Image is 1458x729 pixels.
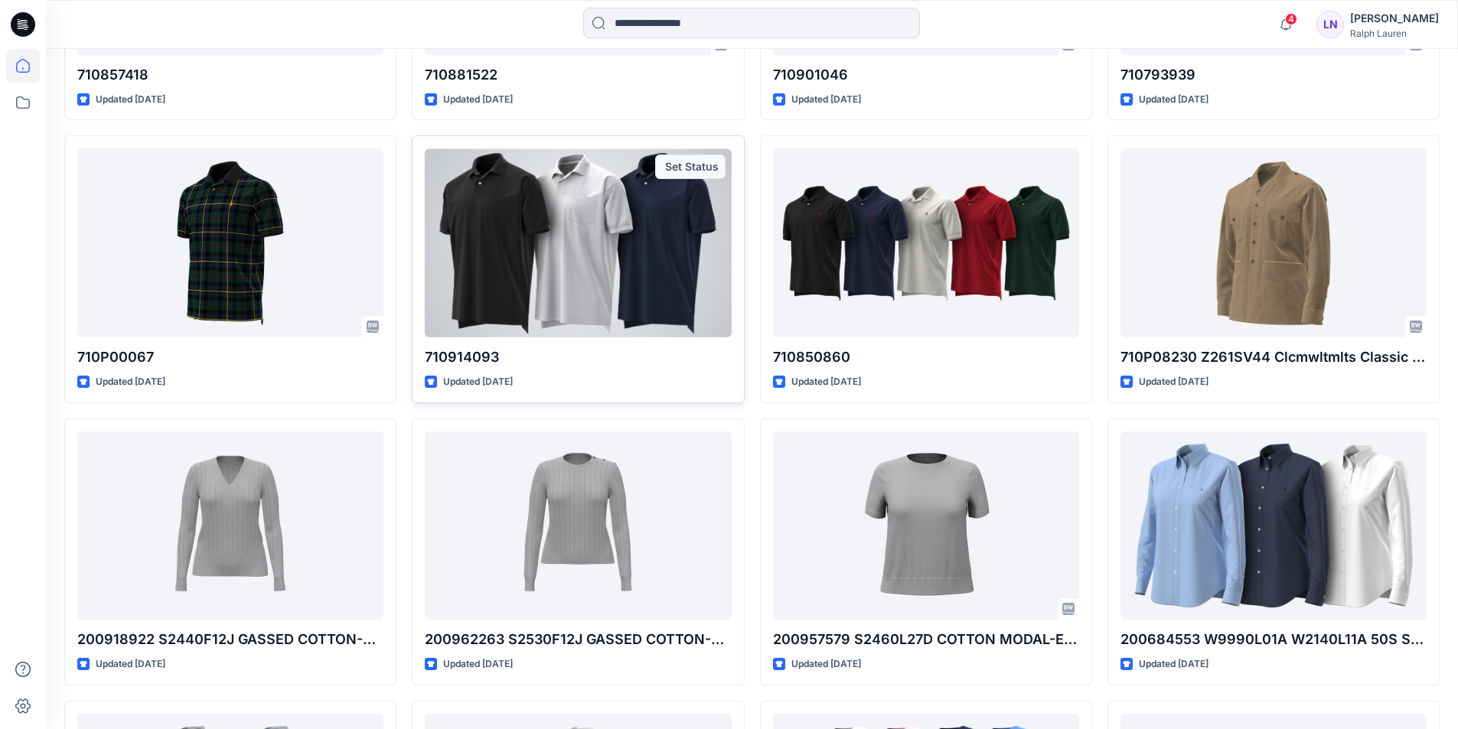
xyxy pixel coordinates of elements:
[425,629,731,650] p: 200962263 S2530F12J GASSED COTTON-MONTIVA-LONG SLEEVE-PULLOVER
[791,656,861,672] p: Updated [DATE]
[443,656,513,672] p: Updated [DATE]
[443,374,513,390] p: Updated [DATE]
[773,431,1079,620] a: 200957579 S2460L27D COTTON MODAL-EYELAH-SHORT SLEEVE-PULLOVER
[1120,148,1427,337] a: 710P08230 Z261SV44 Clcmwltmlts Classic COMMONWEALTH
[443,92,513,108] p: Updated [DATE]
[1120,629,1427,650] p: 200684553 W9990L01A W2140L11A 50S STRTCH NON IRON-JAMELKO-LONG SLEEVE-SHIRT
[96,92,165,108] p: Updated [DATE]
[773,347,1079,368] p: 710850860
[1316,11,1344,38] div: LN
[425,148,731,337] a: 710914093
[791,374,861,390] p: Updated [DATE]
[1139,656,1208,672] p: Updated [DATE]
[1120,347,1427,368] p: 710P08230 Z261SV44 Clcmwltmlts Classic COMMONWEALTH
[77,148,383,337] a: 710P00067
[773,64,1079,86] p: 710901046
[425,431,731,620] a: 200962263 S2530F12J GASSED COTTON-MONTIVA-LONG SLEEVE-PULLOVER
[791,92,861,108] p: Updated [DATE]
[425,347,731,368] p: 710914093
[77,431,383,620] a: 200918922 S2440F12J GASSED COTTON-MEREN-LONG SLEEVE-PULLOVER
[773,629,1079,650] p: 200957579 S2460L27D COTTON MODAL-EYELAH-SHORT SLEEVE-PULLOVER
[1285,13,1297,25] span: 4
[1350,28,1439,39] div: Ralph Lauren
[1139,92,1208,108] p: Updated [DATE]
[425,64,731,86] p: 710881522
[77,347,383,368] p: 710P00067
[1350,9,1439,28] div: [PERSON_NAME]
[773,148,1079,337] a: 710850860
[77,64,383,86] p: 710857418
[77,629,383,650] p: 200918922 S2440F12J GASSED COTTON-MEREN-LONG SLEEVE-PULLOVER
[1139,374,1208,390] p: Updated [DATE]
[96,656,165,672] p: Updated [DATE]
[1120,64,1427,86] p: 710793939
[1120,431,1427,620] a: 200684553 W9990L01A W2140L11A 50S STRTCH NON IRON-JAMELKO-LONG SLEEVE-SHIRT
[96,374,165,390] p: Updated [DATE]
